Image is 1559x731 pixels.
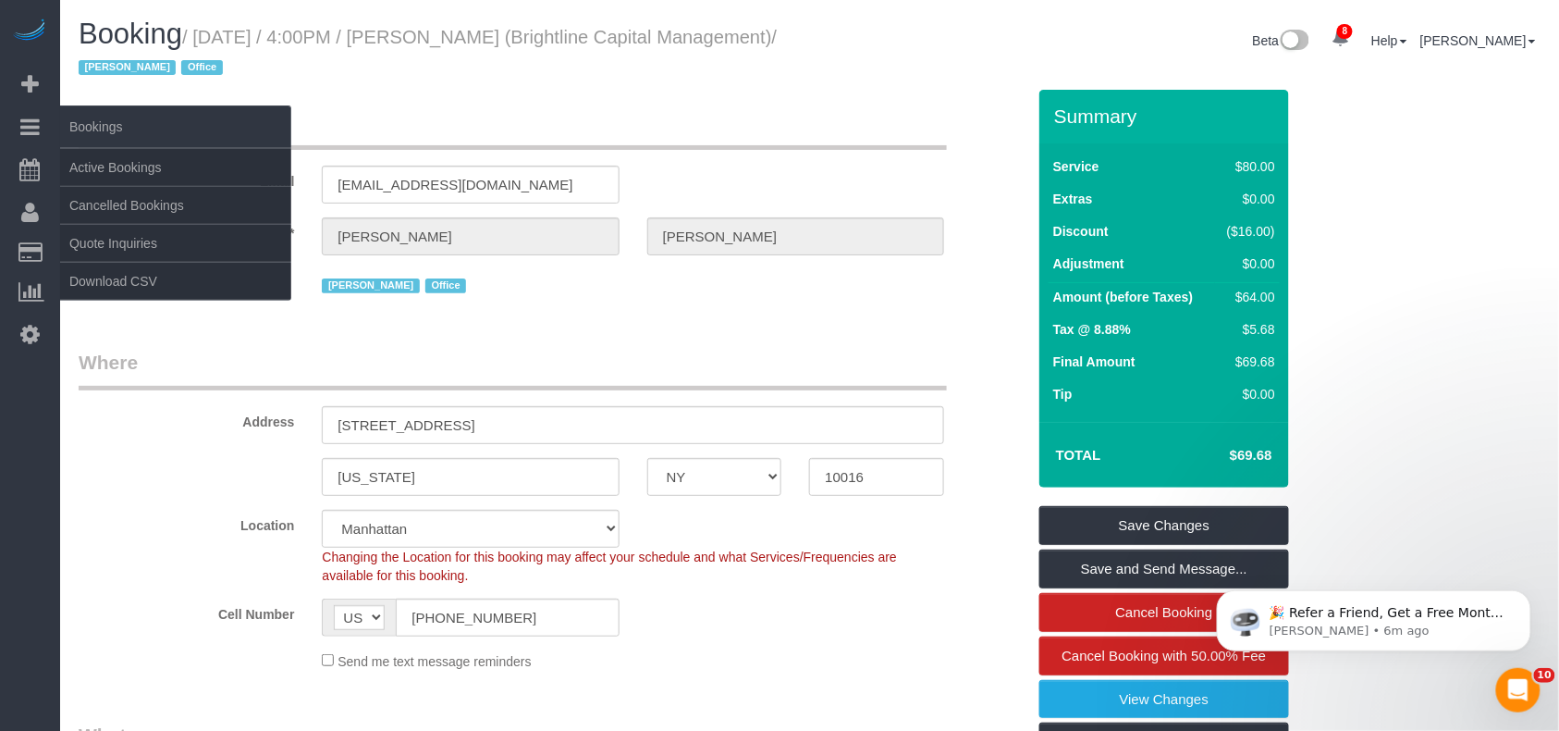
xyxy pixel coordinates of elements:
span: [PERSON_NAME] [79,60,176,75]
a: Beta [1253,33,1310,48]
a: Active Bookings [60,149,291,186]
span: 10 [1534,668,1555,683]
a: Save Changes [1039,506,1289,545]
input: Zip Code [809,458,944,496]
input: Last Name [647,217,944,255]
img: New interface [1279,30,1309,54]
label: Location [65,510,308,535]
label: Amount (before Taxes) [1053,288,1193,306]
legend: Who [79,108,947,150]
a: Quote Inquiries [60,225,291,262]
legend: Where [79,349,947,390]
input: City [322,458,619,496]
span: [PERSON_NAME] [322,279,419,293]
a: [PERSON_NAME] [1420,33,1536,48]
strong: Total [1056,447,1101,463]
span: Office [425,279,466,293]
a: View Changes [1039,680,1289,719]
input: Cell Number [396,599,619,637]
label: Final Amount [1053,353,1135,371]
a: Cancel Booking [1039,593,1289,632]
ul: Bookings [60,148,291,301]
a: Cancel Booking with 50.00% Fee [1039,637,1289,675]
label: Discount [1053,222,1109,241]
label: Service [1053,157,1099,176]
div: $0.00 [1220,385,1275,403]
label: Tax @ 8.88% [1053,320,1131,339]
iframe: Intercom live chat [1496,668,1541,712]
a: 8 [1322,19,1358,59]
a: Save and Send Message... [1039,550,1289,589]
span: Bookings [60,105,291,148]
div: $64.00 [1220,288,1275,306]
input: First Name [322,217,619,255]
iframe: Intercom notifications message [1189,551,1559,681]
a: Download CSV [60,263,291,300]
span: Send me text message reminders [338,654,531,669]
div: $80.00 [1220,157,1275,176]
a: Help [1371,33,1407,48]
span: Office [181,60,222,75]
h3: Summary [1054,105,1280,127]
div: ($16.00) [1220,222,1275,241]
label: Adjustment [1053,254,1124,273]
h4: $69.68 [1174,448,1272,464]
span: Cancel Booking with 50.00% Fee [1062,648,1267,663]
label: Tip [1053,385,1073,403]
small: / [DATE] / 4:00PM / [PERSON_NAME] (Brightline Capital Management) [79,27,777,79]
span: Changing the Location for this booking may affect your schedule and what Services/Frequencies are... [322,550,897,583]
label: Extras [1053,190,1093,208]
div: $69.68 [1220,353,1275,371]
label: Address [65,406,308,431]
span: Booking [79,18,182,50]
div: $5.68 [1220,320,1275,339]
div: $0.00 [1220,254,1275,273]
a: Cancelled Bookings [60,187,291,224]
label: Cell Number [65,599,308,624]
img: Automaid Logo [11,19,48,44]
div: $0.00 [1220,190,1275,208]
input: Email [322,166,619,204]
span: 8 [1337,24,1353,39]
